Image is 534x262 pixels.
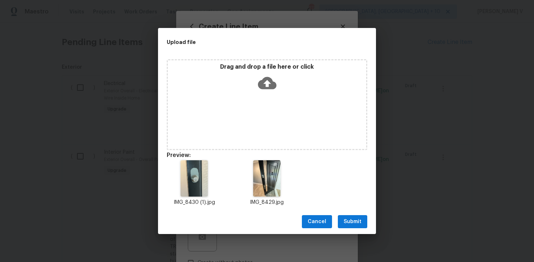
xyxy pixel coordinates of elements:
span: Cancel [308,217,326,226]
span: Submit [344,217,361,226]
p: IMG_8429.jpg [239,199,295,206]
img: 2Q== [253,160,280,197]
button: Submit [338,215,367,229]
p: Drag and drop a file here or click [168,63,366,71]
img: 9k= [181,160,208,197]
p: IMG_8430 (1).jpg [167,199,222,206]
button: Cancel [302,215,332,229]
h2: Upload file [167,38,335,46]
